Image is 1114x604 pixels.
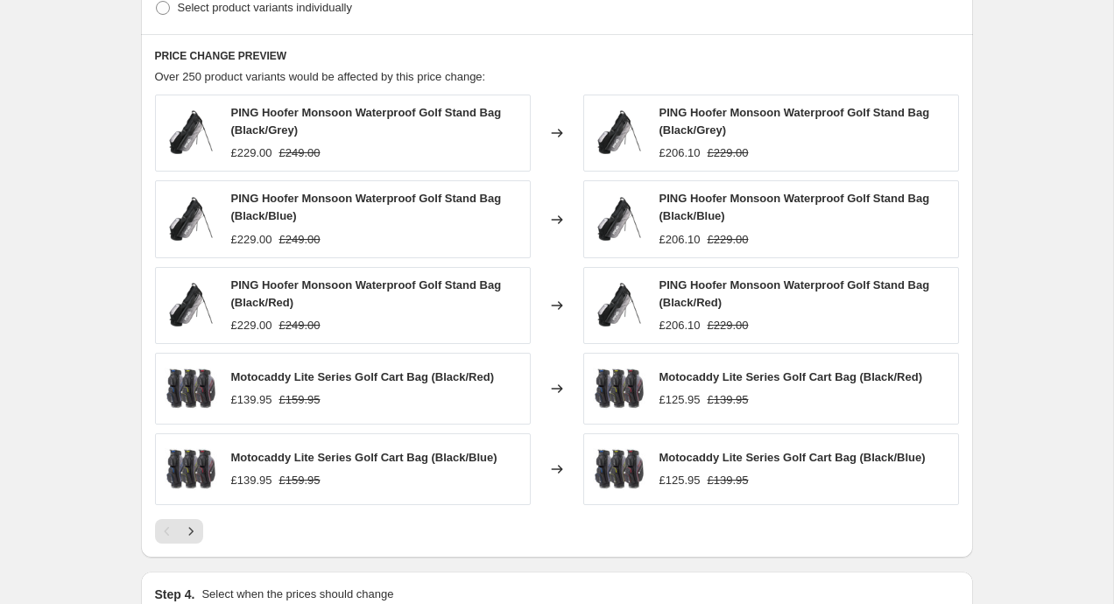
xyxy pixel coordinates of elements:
[659,391,701,409] div: £125.95
[231,391,272,409] div: £139.95
[231,370,495,383] span: Motocaddy Lite Series Golf Cart Bag (Black/Red)
[279,391,321,409] strike: £159.95
[165,193,217,246] img: 36417_05_HooferMonsoon_231_Black_Grey_01_80x.png
[155,519,203,544] nav: Pagination
[231,231,272,249] div: £229.00
[708,391,749,409] strike: £139.95
[593,443,645,495] img: bg24li_large_1_1000x1000_9893d44a-e994-4222-8e19-7b5fd4c77b2f_80x.jpg
[708,144,749,162] strike: £229.00
[155,49,959,63] h6: PRICE CHANGE PREVIEW
[178,1,352,14] span: Select product variants individually
[179,519,203,544] button: Next
[231,192,502,222] span: PING Hoofer Monsoon Waterproof Golf Stand Bag (Black/Blue)
[165,443,217,495] img: bg24li_large_1_1000x1000_9893d44a-e994-4222-8e19-7b5fd4c77b2f_80x.jpg
[165,279,217,332] img: 36417_05_HooferMonsoon_231_Black_Grey_01_80x.png
[708,472,749,489] strike: £139.95
[279,472,321,489] strike: £159.95
[231,472,272,489] div: £139.95
[155,586,195,603] h2: Step 4.
[708,317,749,334] strike: £229.00
[165,362,217,415] img: bg24li_large_1_1000x1000_9893d44a-e994-4222-8e19-7b5fd4c77b2f_80x.jpg
[165,107,217,159] img: 36417_05_HooferMonsoon_231_Black_Grey_01_80x.png
[231,317,272,334] div: £229.00
[659,231,701,249] div: £206.10
[659,451,926,464] span: Motocaddy Lite Series Golf Cart Bag (Black/Blue)
[659,317,701,334] div: £206.10
[659,472,701,489] div: £125.95
[231,451,497,464] span: Motocaddy Lite Series Golf Cart Bag (Black/Blue)
[231,278,502,309] span: PING Hoofer Monsoon Waterproof Golf Stand Bag (Black/Red)
[279,317,321,334] strike: £249.00
[708,231,749,249] strike: £229.00
[593,279,645,332] img: 36417_05_HooferMonsoon_231_Black_Grey_01_80x.png
[659,278,930,309] span: PING Hoofer Monsoon Waterproof Golf Stand Bag (Black/Red)
[279,144,321,162] strike: £249.00
[659,192,930,222] span: PING Hoofer Monsoon Waterproof Golf Stand Bag (Black/Blue)
[593,362,645,415] img: bg24li_large_1_1000x1000_9893d44a-e994-4222-8e19-7b5fd4c77b2f_80x.jpg
[279,231,321,249] strike: £249.00
[155,70,486,83] span: Over 250 product variants would be affected by this price change:
[231,106,502,137] span: PING Hoofer Monsoon Waterproof Golf Stand Bag (Black/Grey)
[593,193,645,246] img: 36417_05_HooferMonsoon_231_Black_Grey_01_80x.png
[201,586,393,603] p: Select when the prices should change
[231,144,272,162] div: £229.00
[659,106,930,137] span: PING Hoofer Monsoon Waterproof Golf Stand Bag (Black/Grey)
[659,144,701,162] div: £206.10
[593,107,645,159] img: 36417_05_HooferMonsoon_231_Black_Grey_01_80x.png
[659,370,923,383] span: Motocaddy Lite Series Golf Cart Bag (Black/Red)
